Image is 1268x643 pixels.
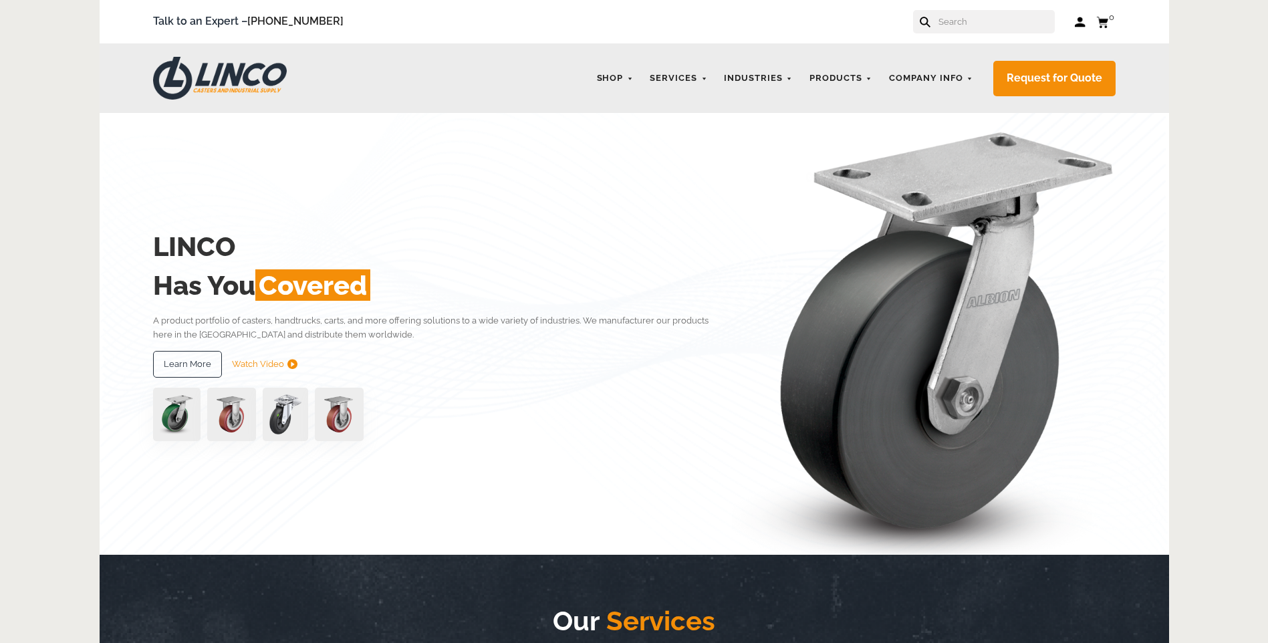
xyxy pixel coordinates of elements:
img: capture-59611-removebg-preview-1.png [315,388,364,441]
a: 0 [1096,13,1116,30]
a: Company Info [882,66,980,92]
h2: LINCO [153,227,729,266]
span: Talk to an Expert – [153,13,344,31]
span: 0 [1109,12,1114,22]
h2: Our [207,602,1062,640]
a: Log in [1075,15,1086,29]
img: capture-59611-removebg-preview-1.png [207,388,256,441]
img: LINCO CASTERS & INDUSTRIAL SUPPLY [153,57,287,100]
img: lvwpp200rst849959jpg-30522-removebg-preview-1.png [263,388,308,441]
a: Learn More [153,351,222,378]
a: Request for Quote [993,61,1116,96]
p: A product portfolio of casters, handtrucks, carts, and more offering solutions to a wide variety ... [153,313,729,342]
a: Watch Video [232,351,297,378]
span: Services [600,605,715,636]
h2: Has You [153,266,729,305]
img: subtract.png [287,359,297,369]
a: Industries [717,66,799,92]
a: Services [643,66,714,92]
a: Shop [590,66,640,92]
a: [PHONE_NUMBER] [247,15,344,27]
img: pn3orx8a-94725-1-1-.png [153,388,201,441]
a: Products [803,66,879,92]
img: linco_caster [732,113,1116,555]
span: Covered [255,269,370,301]
input: Search [937,10,1055,33]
